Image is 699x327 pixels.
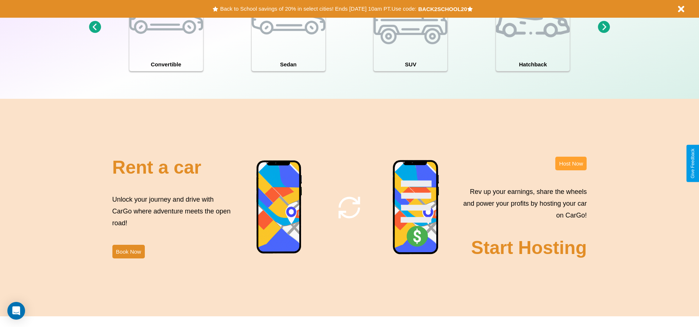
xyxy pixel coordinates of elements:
p: Rev up your earnings, share the wheels and power your profits by hosting your car on CarGo! [459,186,587,222]
h4: SUV [374,58,447,71]
h2: Start Hosting [471,237,587,258]
button: Host Now [555,157,587,170]
img: phone [256,160,303,255]
h2: Rent a car [112,157,202,178]
button: Back to School savings of 20% in select cities! Ends [DATE] 10am PT.Use code: [218,4,418,14]
h4: Hatchback [496,58,570,71]
h4: Convertible [129,58,203,71]
div: Open Intercom Messenger [7,302,25,320]
h4: Sedan [252,58,325,71]
div: Give Feedback [690,149,695,178]
button: Book Now [112,245,145,258]
p: Unlock your journey and drive with CarGo where adventure meets the open road! [112,194,233,229]
b: BACK2SCHOOL20 [418,6,467,12]
img: phone [392,160,440,255]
